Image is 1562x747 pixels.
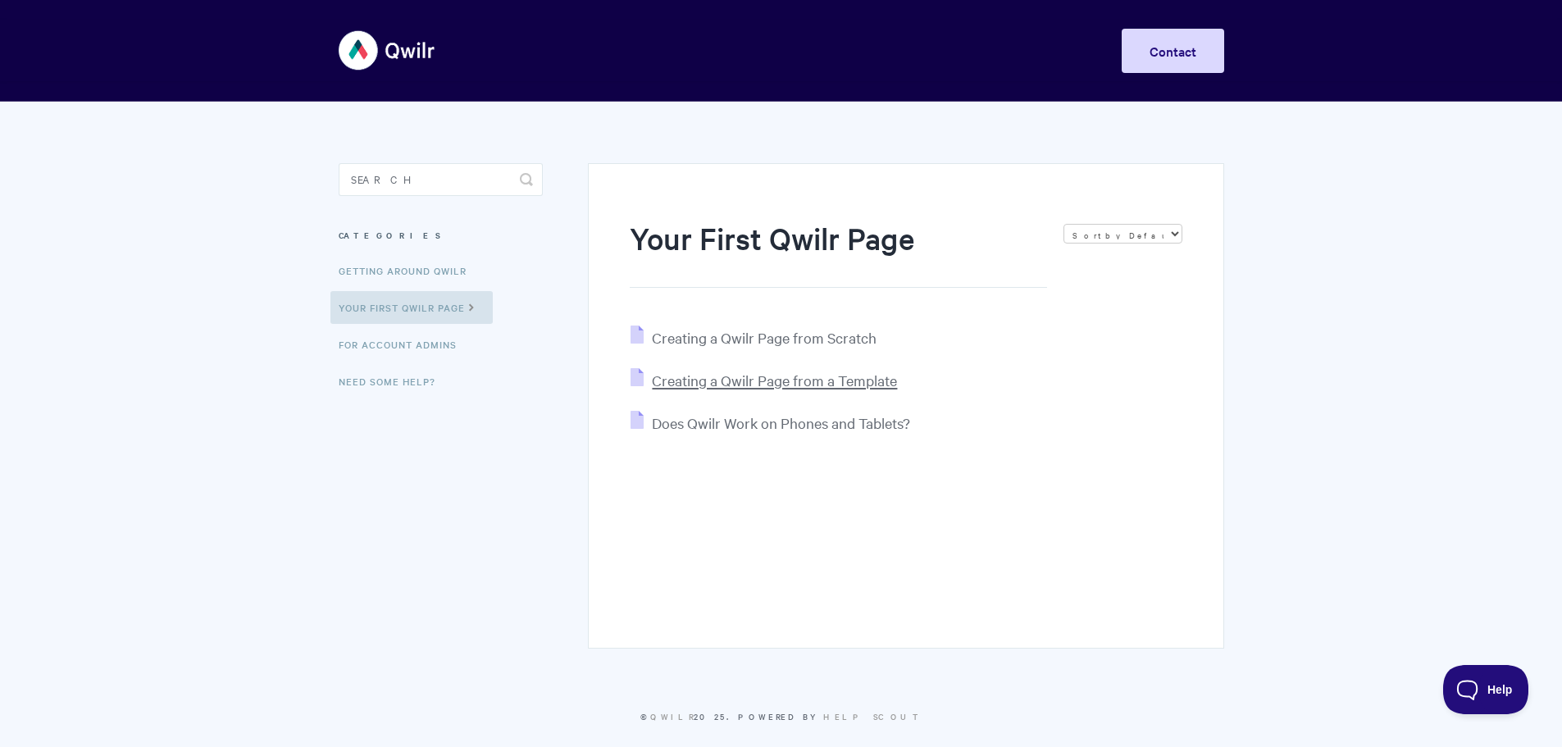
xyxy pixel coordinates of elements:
[339,365,448,398] a: Need Some Help?
[738,710,922,722] span: Powered by
[650,710,694,722] a: Qwilr
[330,291,493,324] a: Your First Qwilr Page
[630,217,1046,288] h1: Your First Qwilr Page
[339,254,479,287] a: Getting Around Qwilr
[631,371,897,389] a: Creating a Qwilr Page from a Template
[339,221,543,250] h3: Categories
[652,371,897,389] span: Creating a Qwilr Page from a Template
[631,413,910,432] a: Does Qwilr Work on Phones and Tablets?
[652,328,877,347] span: Creating a Qwilr Page from Scratch
[1443,665,1529,714] iframe: Toggle Customer Support
[823,710,922,722] a: Help Scout
[339,709,1224,724] p: © 2025.
[339,20,436,81] img: Qwilr Help Center
[339,163,543,196] input: Search
[1122,29,1224,73] a: Contact
[631,328,877,347] a: Creating a Qwilr Page from Scratch
[1063,224,1182,244] select: Page reloads on selection
[339,328,469,361] a: For Account Admins
[652,413,910,432] span: Does Qwilr Work on Phones and Tablets?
